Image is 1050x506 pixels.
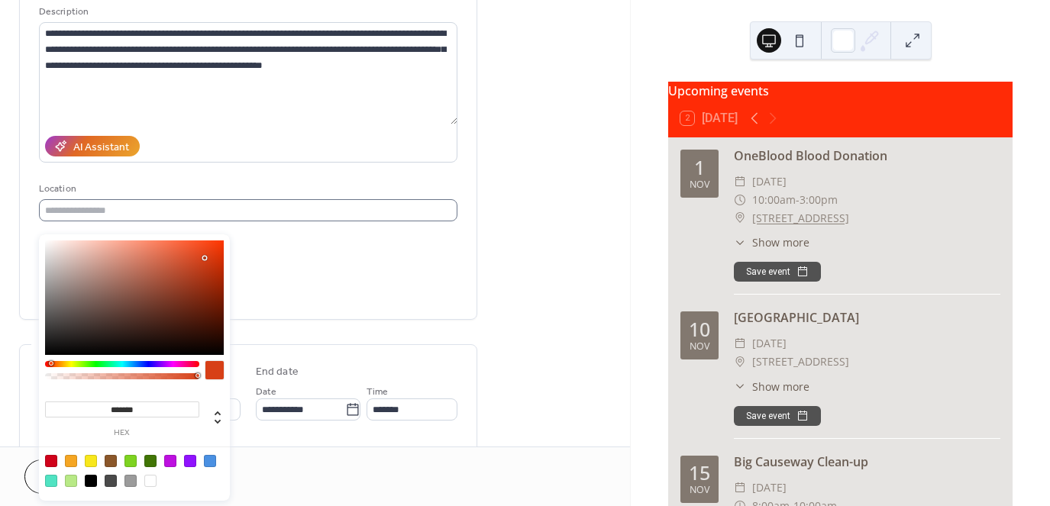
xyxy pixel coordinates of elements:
button: Save event [734,406,821,426]
div: Big Causeway Clean-up [734,453,1000,471]
div: Description [39,4,454,20]
div: #FFFFFF [144,475,157,487]
button: ​Show more [734,379,809,395]
div: #9013FE [184,455,196,467]
div: AI Assistant [73,140,129,156]
div: #7ED321 [124,455,137,467]
div: Location [39,181,454,197]
div: ​ [734,172,746,191]
div: 10 [689,320,710,339]
div: ​ [734,334,746,353]
button: ​Show more [734,234,809,250]
span: Show more [752,379,809,395]
span: Show more [752,234,809,250]
div: 1 [694,158,705,177]
span: [STREET_ADDRESS] [752,353,849,371]
div: #B8E986 [65,475,77,487]
div: ​ [734,379,746,395]
button: Save event [734,262,821,282]
div: End date [256,364,299,380]
div: OneBlood Blood Donation [734,147,1000,165]
div: #F5A623 [65,455,77,467]
span: [DATE] [752,334,787,353]
div: #F8E71C [85,455,97,467]
div: #BD10E0 [164,455,176,467]
button: Cancel [24,459,118,494]
div: #000000 [85,475,97,487]
div: #8B572A [105,455,117,467]
span: Time [367,384,388,400]
span: 10:00am [752,191,796,209]
span: Date [256,384,276,400]
div: ​ [734,209,746,227]
div: #9B9B9B [124,475,137,487]
span: [DATE] [752,479,787,497]
div: Nov [690,180,709,190]
div: #4A90E2 [204,455,216,467]
div: #4A4A4A [105,475,117,487]
div: Upcoming events [668,82,1013,100]
span: [DATE] [752,172,787,191]
div: [GEOGRAPHIC_DATA] [734,308,1000,327]
div: ​ [734,234,746,250]
div: ​ [734,191,746,209]
span: - [796,191,800,209]
div: Nov [690,485,709,495]
div: #50E3C2 [45,475,57,487]
div: ​ [734,479,746,497]
div: 15 [689,463,710,482]
a: [STREET_ADDRESS] [752,209,849,227]
div: #D0021B [45,455,57,467]
div: Nov [690,342,709,352]
div: ​ [734,353,746,371]
span: 3:00pm [800,191,838,209]
div: #417505 [144,455,157,467]
label: hex [45,429,199,437]
button: AI Assistant [45,136,140,156]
